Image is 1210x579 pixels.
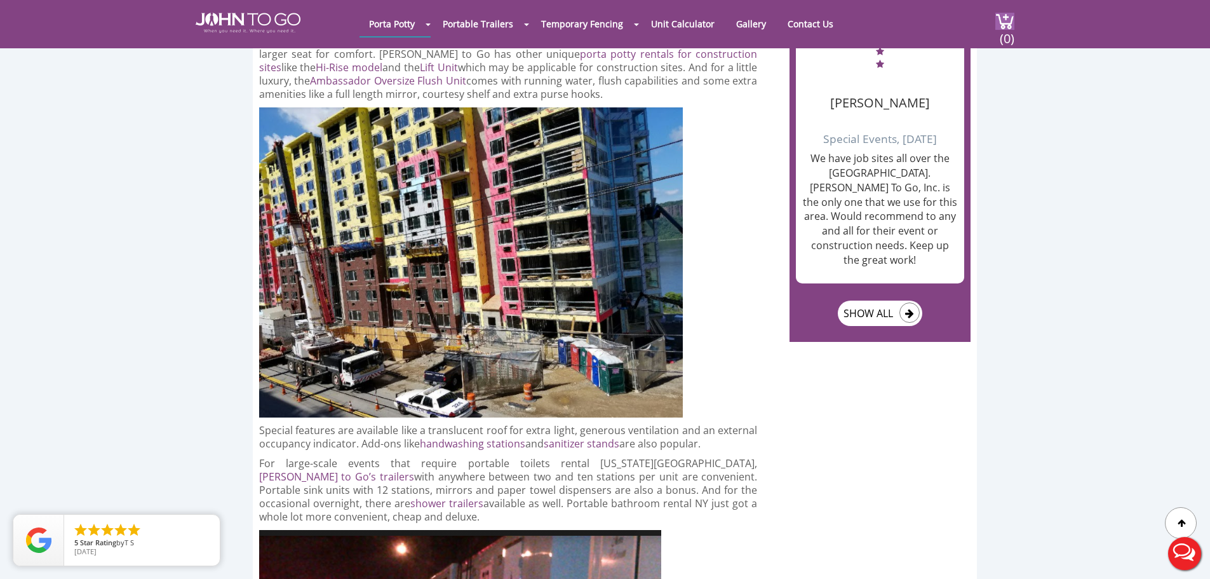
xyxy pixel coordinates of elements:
a: Gallery [727,11,776,36]
a: Porta Potty [360,11,424,36]
button: Live Chat [1159,528,1210,579]
li:  [126,522,142,538]
a: porta potty rentals for construction sites [259,47,758,74]
a: Unit Calculator [642,11,724,36]
a: handwashing stations [420,437,525,451]
img: cart a [995,13,1014,30]
h6: Special Events, [DATE] [802,116,958,145]
a: Temporary Fencing [532,11,633,36]
a: Ambassador Oversize Flush Unit [310,74,466,88]
li:  [73,522,88,538]
p: Standard units are 92 inches with a depth and width of 48 by 46 inches, while our meet American D... [259,21,758,101]
li:  [86,522,102,538]
span: Star Rating [80,538,116,547]
span: by [74,539,210,548]
span: (0) [999,20,1014,47]
img: JOHN to go [196,13,300,33]
a: sanitizer stands [544,437,619,451]
a: Lift Unit [420,60,458,74]
span: 5 [74,538,78,547]
a: Portable Trailers [433,11,523,36]
a: [PERSON_NAME] to Go’s trailers [259,470,414,484]
span: T S [124,538,134,547]
li:  [113,522,128,538]
p: Special features are available like a translucent roof for extra light, generous ventilation and ... [259,424,758,451]
a: Contact Us [778,11,843,36]
h4: [PERSON_NAME] [802,77,958,110]
p: We have job sites all over the [GEOGRAPHIC_DATA]. [PERSON_NAME] To Go, Inc. is the only one that ... [802,151,958,268]
li:  [100,522,115,538]
a: Hi-Rise model [316,60,382,74]
img: portable restrooms nj-ny at a construction site [259,107,683,418]
a: shower trailers [410,496,483,510]
img: Review Rating [26,528,51,553]
p: For large-scale events that require portable toilets rental [US_STATE][GEOGRAPHIC_DATA], with any... [259,457,758,524]
span: [DATE] [74,547,97,556]
a: SHOW ALL [838,301,922,326]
